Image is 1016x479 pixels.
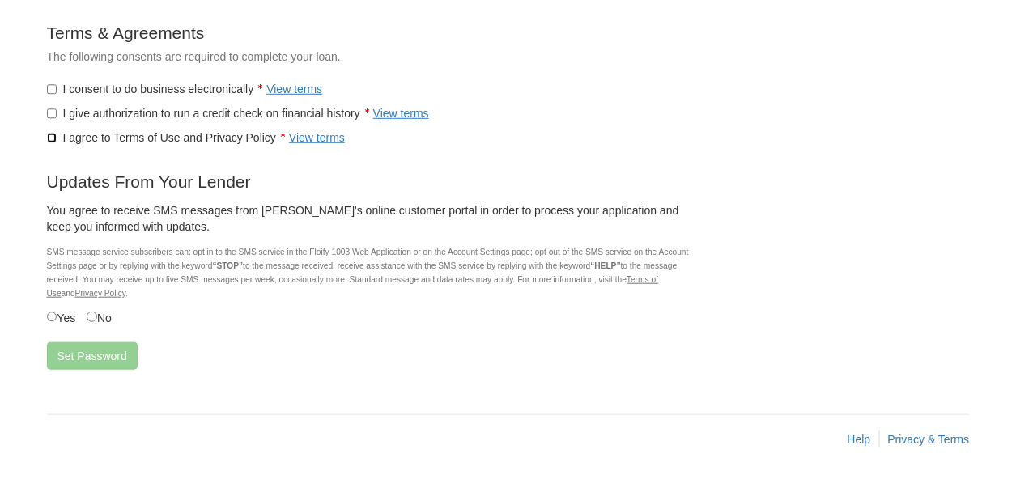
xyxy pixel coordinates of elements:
a: View terms [266,83,322,95]
a: Privacy Policy [75,289,126,298]
label: No [87,308,112,326]
input: I consent to do business electronicallyView terms [47,84,57,95]
input: I give authorization to run a credit check on financial historyView terms [47,108,57,119]
a: View terms [289,131,345,144]
button: Set Password [47,342,138,370]
a: Privacy & Terms [888,433,970,446]
label: I give authorization to run a credit check on financial history [47,105,429,121]
div: You agree to receive SMS messages from [PERSON_NAME]'s online customer portal in order to process... [47,202,695,241]
label: I consent to do business electronically [47,81,323,97]
label: I agree to Terms of Use and Privacy Policy [47,129,346,146]
input: No [87,312,97,322]
input: Yes [47,312,57,322]
p: Updates From Your Lender [47,170,695,193]
a: Help [848,433,871,446]
b: “HELP” [590,261,620,270]
p: Terms & Agreements [47,21,695,45]
small: SMS message service subscribers can: opt in to the SMS service in the Floify 1003 Web Application... [47,248,689,298]
b: “STOP” [213,261,244,270]
a: View terms [373,107,429,120]
input: I agree to Terms of Use and Privacy PolicyView terms [47,133,57,143]
p: The following consents are required to complete your loan. [47,49,695,65]
label: Yes [47,308,76,326]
